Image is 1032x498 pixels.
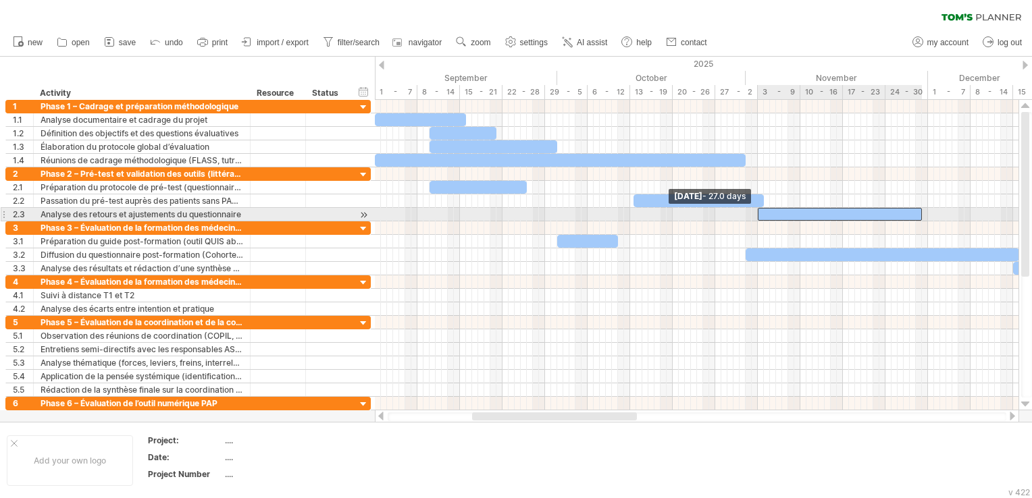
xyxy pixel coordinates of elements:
div: 4 [13,275,33,288]
div: 29 - 5 [545,85,588,99]
div: Réunions de cadrage méthodologique (FLASS, tutrice, COPIL) [41,154,243,167]
div: Resource [257,86,298,100]
span: filter/search [338,38,380,47]
span: import / export [257,38,309,47]
div: 4.1 [13,289,33,302]
a: print [194,34,232,51]
div: Passation du pré-test auprès des patients sans PAP et focus group [41,194,243,207]
div: Analyse des résultats et rédaction d’une synthèse courte [41,262,243,275]
div: 15 - 21 [460,85,502,99]
div: 1 - 7 [928,85,971,99]
span: help [636,38,652,47]
a: my account [909,34,973,51]
div: 20 - 26 [673,85,715,99]
span: open [72,38,90,47]
div: 1.3 [13,140,33,153]
span: print [212,38,228,47]
div: Phase 5 – Évaluation de la coordination et de la collaboration entre acteurs [41,316,243,329]
span: settings [520,38,548,47]
div: Préparation du protocole de pré-test (questionnaire multilingue) [41,181,243,194]
span: my account [927,38,969,47]
a: help [618,34,656,51]
div: Status [312,86,342,100]
div: 5.5 [13,383,33,396]
div: 2.3 [13,208,33,221]
div: Activity [40,86,242,100]
a: AI assist [559,34,611,51]
div: [DATE] [669,189,751,204]
div: 2.1 [13,181,33,194]
div: 13 - 19 [630,85,673,99]
div: 3.1 [13,235,33,248]
div: September 2025 [375,71,557,85]
div: Analyse thématique (forces, leviers, freins, interrelations) [41,356,243,369]
div: 4.2 [13,302,33,315]
div: Add your own logo [7,435,133,486]
a: new [9,34,47,51]
a: save [101,34,140,51]
div: Project Number [148,468,222,480]
div: .... [225,451,338,463]
div: 1.1 [13,113,33,126]
span: - 27.0 days [702,191,746,201]
div: 1.4 [13,154,33,167]
div: October 2025 [557,71,746,85]
a: import / export [238,34,313,51]
div: 17 - 23 [843,85,885,99]
div: 2.2 [13,194,33,207]
div: Observation des réunions de coordination (COPIL, réunions techniques) et tenue du journal de bord [41,329,243,342]
div: 5 [13,316,33,329]
a: contact [663,34,711,51]
div: 8 - 14 [417,85,460,99]
div: Préparation du guide post-formation (outil QUIS abrégé) [41,235,243,248]
div: Diffusion du questionnaire post-formation (Cohorte 1) [41,248,243,261]
div: Analyse des retours et ajustements du questionnaire [41,208,243,221]
div: 27 - 2 [715,85,758,99]
div: Date: [148,451,222,463]
div: Suivi à distance T1 et T2 [41,289,243,302]
span: save [119,38,136,47]
div: Analyse des écarts entre intention et pratique [41,302,243,315]
div: 2 [13,167,33,180]
div: 3.3 [13,262,33,275]
div: Analyse documentaire et cadrage du projet [41,113,243,126]
div: 24 - 30 [885,85,928,99]
div: Application de la pensée systémique (identification des boucles de rétroaction, acteurs clés, poi... [41,370,243,383]
div: 5.3 [13,356,33,369]
div: .... [225,435,338,446]
div: 22 - 28 [502,85,545,99]
div: 3 - 9 [758,85,800,99]
div: 10 - 16 [800,85,843,99]
span: undo [165,38,183,47]
div: Phase 1 – Cadrage et préparation méthodologique [41,100,243,113]
div: 1 [13,100,33,113]
div: November 2025 [746,71,928,85]
a: open [53,34,94,51]
div: v 422 [1008,487,1030,497]
div: Phase 4 – Évaluation de la formation des médecins – Cohorte 2 [41,275,243,288]
div: scroll to activity [357,208,370,222]
div: 5.1 [13,329,33,342]
div: 1 - 7 [375,85,417,99]
div: .... [225,468,338,480]
span: zoom [471,38,490,47]
a: navigator [390,34,446,51]
a: settings [502,34,552,51]
div: 6 [13,397,33,410]
div: 5.4 [13,370,33,383]
a: filter/search [319,34,384,51]
span: new [28,38,43,47]
span: navigator [409,38,442,47]
div: Élaboration du protocole global d’évaluation [41,140,243,153]
div: 1.2 [13,127,33,140]
div: 5.2 [13,343,33,356]
span: log out [998,38,1022,47]
div: Rédaction de la synthèse finale sur la coordination (vue systémique) [41,383,243,396]
div: 6 - 12 [588,85,630,99]
div: 3 [13,221,33,234]
div: 3.2 [13,248,33,261]
div: Définition des objectifs et des questions évaluatives [41,127,243,140]
div: 8 - 14 [971,85,1013,99]
span: contact [681,38,707,47]
div: Project: [148,435,222,446]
